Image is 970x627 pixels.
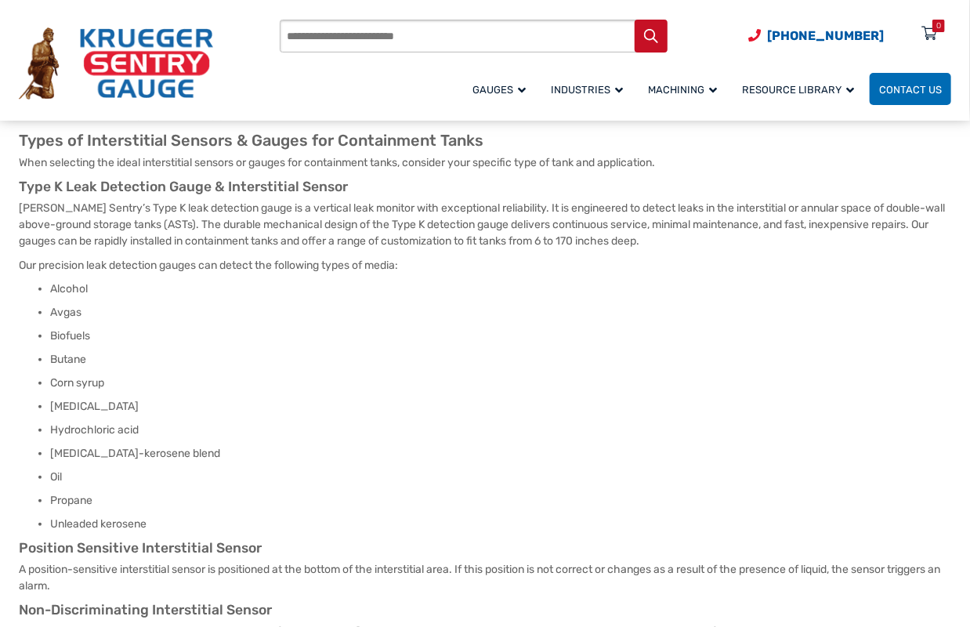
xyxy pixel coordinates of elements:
[551,84,623,96] span: Industries
[19,27,213,100] img: Krueger Sentry Gauge
[50,375,951,391] li: Corn syrup
[742,84,854,96] span: Resource Library
[648,84,717,96] span: Machining
[936,20,941,32] div: 0
[50,352,951,368] li: Butane
[50,328,951,344] li: Biofuels
[879,84,942,96] span: Contact Us
[50,281,951,297] li: Alcohol
[19,154,951,171] p: When selecting the ideal interstitial sensors or gauges for containment tanks, consider your spec...
[19,540,951,557] h3: Position Sensitive Interstitial Sensor
[50,422,951,438] li: Hydrochloric acid
[463,71,541,107] a: Gauges
[19,200,951,249] p: [PERSON_NAME] Sentry’s Type K leak detection gauge is a vertical leak monitor with exceptional re...
[767,28,884,43] span: [PHONE_NUMBER]
[50,516,951,532] li: Unleaded kerosene
[50,305,951,321] li: Avgas
[733,71,870,107] a: Resource Library
[50,446,951,462] li: [MEDICAL_DATA]-kerosene blend
[19,131,951,150] h2: Types of Interstitial Sensors & Gauges for Containment Tanks
[19,257,951,274] p: Our precision leak detection gauges can detect the following types of media:
[50,399,951,415] li: [MEDICAL_DATA]
[19,179,951,196] h3: Type K Leak Detection Gauge & Interstitial Sensor
[19,602,951,619] h3: Non-Discriminating Interstitial Sensor
[50,493,951,509] li: Propane
[472,84,526,96] span: Gauges
[50,469,951,485] li: Oil
[639,71,733,107] a: Machining
[870,73,951,105] a: Contact Us
[19,561,951,594] p: A position-sensitive interstitial sensor is positioned at the bottom of the interstitial area. If...
[748,26,884,45] a: Phone Number (920) 434-8860
[541,71,639,107] a: Industries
